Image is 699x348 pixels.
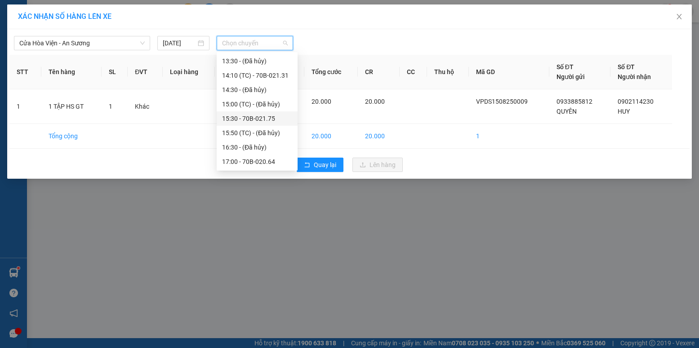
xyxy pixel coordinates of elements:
span: 0902114230 [618,98,654,105]
td: 20.000 [304,124,358,149]
span: Chọn chuyến [222,36,288,50]
span: Số ĐT [618,63,635,70]
td: Tổng cộng [41,124,102,149]
input: 15/08/2025 [163,38,196,48]
span: ----------------------------------------- [24,48,110,56]
img: logo [3,5,43,45]
div: 15:50 (TC) - (Đã hủy) [222,128,292,138]
span: 15:42:30 [DATE] [20,65,55,70]
td: 1 TẬP HS GT [41,89,102,124]
th: Mã GD [469,55,549,89]
span: VPDS1508250009 [45,57,94,64]
span: Hotline: 19001152 [71,40,110,45]
td: 20.000 [358,124,400,149]
th: Tên hàng [41,55,102,89]
span: rollback [304,162,310,169]
span: 20.000 [365,98,385,105]
th: CR [358,55,400,89]
span: VPDS1508250009 [476,98,528,105]
th: SL [102,55,128,89]
div: 15:00 (TC) - (Đã hủy) [222,99,292,109]
span: XÁC NHẬN SỐ HÀNG LÊN XE [18,12,111,21]
div: 14:30 - (Đã hủy) [222,85,292,95]
th: Ghi chú [215,55,259,89]
button: Close [667,4,692,30]
span: close [676,13,683,20]
span: Cửa Hòa Viện - An Sương [19,36,145,50]
th: Thu hộ [427,55,469,89]
div: 13:30 - (Đã hủy) [222,56,292,66]
span: HUY [618,108,630,115]
th: Tổng cước [304,55,358,89]
span: In ngày: [3,65,55,70]
div: 15:30 - 70B-021.75 [222,114,292,123]
span: Người nhận [618,73,651,80]
button: rollbackQuay lại [297,158,343,172]
span: 01 Võ Văn Truyện, KP.1, Phường 2 [71,27,124,38]
span: QUYÊN [557,108,577,115]
span: 0933885812 [557,98,592,105]
span: 20.000 [312,98,331,105]
th: CC [400,55,427,89]
td: 1 [9,89,41,124]
th: STT [9,55,41,89]
td: 1 [469,124,549,149]
span: 1 [109,103,112,110]
div: 16:30 - (Đã hủy) [222,142,292,152]
span: [PERSON_NAME]: [3,58,94,63]
button: uploadLên hàng [352,158,403,172]
span: Quay lại [314,160,336,170]
span: Bến xe [GEOGRAPHIC_DATA] [71,14,121,26]
th: Loại hàng [163,55,215,89]
strong: ĐỒNG PHƯỚC [71,5,123,13]
div: 14:10 (TC) - 70B-021.31 [222,70,292,80]
td: Khác [128,89,163,124]
th: ĐVT [128,55,163,89]
span: Số ĐT [557,63,574,70]
div: 17:00 - 70B-020.64 [222,157,292,167]
span: Người gửi [557,73,585,80]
